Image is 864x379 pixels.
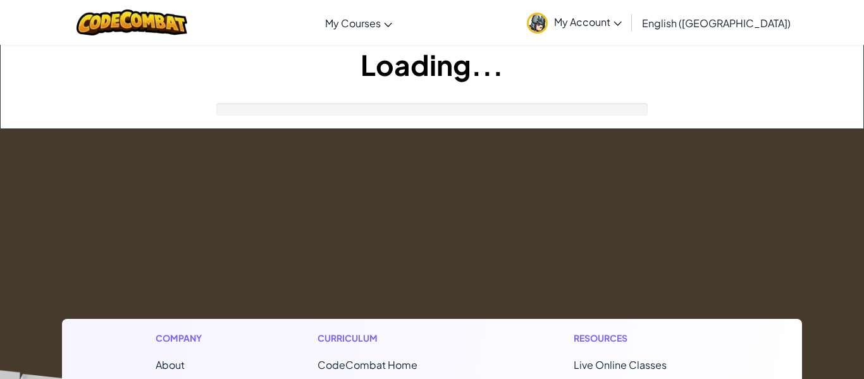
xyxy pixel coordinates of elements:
a: My Courses [319,6,398,40]
span: English ([GEOGRAPHIC_DATA]) [642,16,791,30]
a: About [156,358,185,371]
a: My Account [521,3,628,42]
span: CodeCombat Home [318,358,417,371]
img: avatar [527,13,548,34]
a: English ([GEOGRAPHIC_DATA]) [636,6,797,40]
h1: Resources [574,332,708,345]
span: My Courses [325,16,381,30]
span: My Account [554,15,622,28]
h1: Loading... [1,45,863,84]
img: CodeCombat logo [77,9,187,35]
h1: Company [156,332,214,345]
h1: Curriculum [318,332,471,345]
a: Live Online Classes [574,358,667,371]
